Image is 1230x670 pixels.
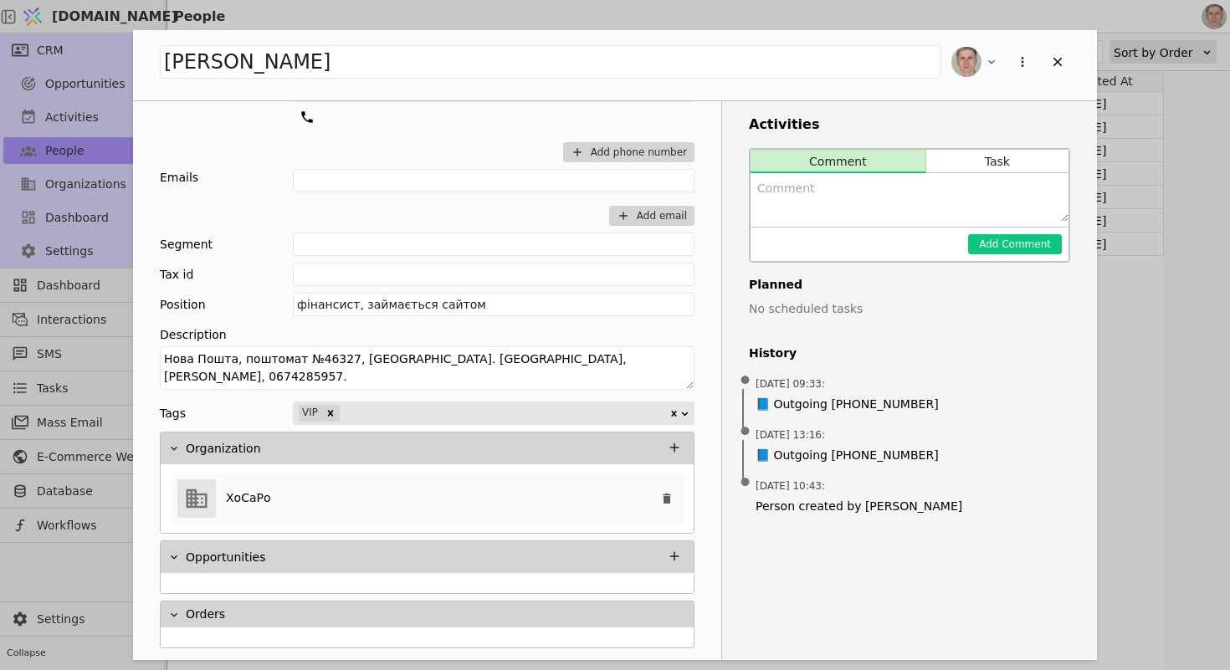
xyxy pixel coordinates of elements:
[321,405,340,422] div: Remove VIP
[749,276,1070,294] h4: Planned
[737,360,754,402] span: •
[926,150,1069,173] button: Task
[160,401,186,425] div: Tags
[751,150,925,173] button: Comment
[563,142,694,162] button: Add phone number
[160,293,206,316] div: Position
[160,323,694,346] div: Description
[186,549,266,566] p: Opportunities
[756,376,825,391] span: [DATE] 09:33 :
[749,115,1070,135] h3: Activities
[951,47,981,77] img: РS
[737,462,754,504] span: •
[749,300,1070,318] p: No scheduled tasks
[160,346,694,390] textarea: Нова Пошта, поштомат №46327, [GEOGRAPHIC_DATA]. [GEOGRAPHIC_DATA], [PERSON_NAME], 0674285957.
[609,206,694,226] button: Add email
[756,447,939,464] span: 📘 Outgoing [PHONE_NUMBER]
[160,263,193,286] div: Tax id
[160,169,198,187] div: Emails
[756,427,825,442] span: [DATE] 13:16 :
[186,606,225,623] p: Orders
[756,396,939,413] span: 📘 Outgoing [PHONE_NUMBER]
[749,345,1070,362] h4: History
[186,440,261,458] p: Organization
[737,411,754,453] span: •
[226,489,271,507] p: ХоСаРо
[160,233,213,256] div: Segment
[968,234,1062,254] button: Add Comment
[756,498,1063,515] span: Person created by [PERSON_NAME]
[299,405,321,422] div: VIP
[133,30,1097,660] div: Add Opportunity
[756,478,825,494] span: [DATE] 10:43 :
